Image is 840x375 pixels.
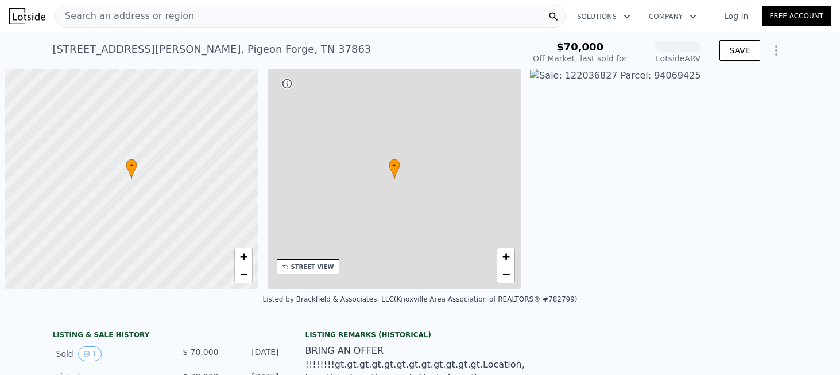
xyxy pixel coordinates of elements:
div: Lotside ARV [655,53,701,64]
div: Sold [56,346,158,361]
div: Listed by Brackfield & Associates, LLC (Knoxville Area Association of REALTORS® #782799) [262,295,577,303]
span: $ 70,000 [183,347,218,357]
a: Zoom out [497,265,514,283]
button: Company [640,6,706,27]
div: • [389,159,400,179]
a: Zoom in [497,248,514,265]
div: [STREET_ADDRESS][PERSON_NAME] , Pigeon Forge , TN 37863 [53,41,371,57]
a: Free Account [762,6,831,26]
button: View historical data [78,346,102,361]
span: $70,000 [556,41,603,53]
span: • [126,161,137,171]
a: Zoom in [235,248,252,265]
div: Off Market, last sold for [533,53,627,64]
div: [DATE] [228,346,279,361]
div: Listing Remarks (Historical) [305,330,535,339]
div: LISTING & SALE HISTORY [53,330,282,342]
img: Lotside [9,8,45,24]
span: • [389,161,400,171]
span: Search an address or region [56,9,194,23]
div: STREET VIEW [291,263,334,271]
span: + [239,249,247,264]
a: Zoom out [235,265,252,283]
span: + [502,249,510,264]
button: Solutions [568,6,640,27]
a: Log In [710,10,762,22]
button: Show Options [765,39,788,62]
button: SAVE [719,40,760,61]
div: • [126,159,137,179]
span: − [502,267,510,281]
span: − [239,267,247,281]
